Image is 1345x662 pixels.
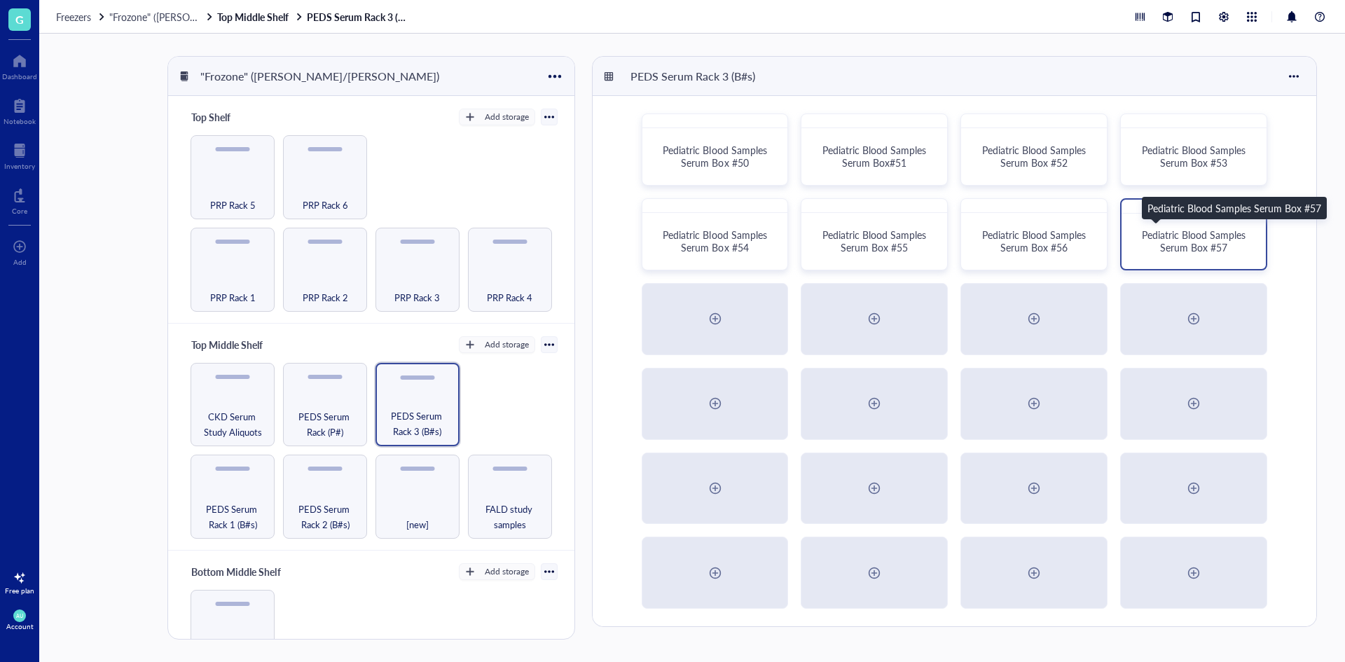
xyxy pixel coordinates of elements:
[822,228,929,254] span: Pediatric Blood Samples Serum Box #55
[16,613,23,619] span: AU
[982,143,1089,170] span: Pediatric Blood Samples Serum Box #52
[485,565,529,578] div: Add storage
[382,408,453,439] span: PEDS Serum Rack 3 (B#s)
[217,11,412,23] a: Top Middle ShelfPEDS Serum Rack 3 (B#s)
[624,64,761,88] div: PEDS Serum Rack 3 (B#s)
[303,198,348,213] span: PRP Rack 6
[485,111,529,123] div: Add storage
[474,502,546,532] span: FALD study samples
[185,335,269,354] div: Top Middle Shelf
[4,139,35,170] a: Inventory
[13,258,27,266] div: Add
[12,184,27,215] a: Core
[185,107,269,127] div: Top Shelf
[1147,200,1321,216] div: Pediatric Blood Samples Serum Box #57
[210,290,256,305] span: PRP Rack 1
[982,228,1089,254] span: Pediatric Blood Samples Serum Box #56
[5,586,34,595] div: Free plan
[289,502,361,532] span: PEDS Serum Rack 2 (B#s)
[56,11,106,23] a: Freezers
[485,338,529,351] div: Add storage
[394,290,440,305] span: PRP Rack 3
[459,563,535,580] button: Add storage
[822,143,929,170] span: Pediatric Blood Samples Serum Box#51
[1142,228,1248,254] span: Pediatric Blood Samples Serum Box #57
[4,117,36,125] div: Notebook
[6,622,34,630] div: Account
[15,11,24,28] span: G
[406,517,429,532] span: [new]
[12,207,27,215] div: Core
[1142,143,1248,170] span: Pediatric Blood Samples Serum Box #53
[4,162,35,170] div: Inventory
[185,562,287,581] div: Bottom Middle Shelf
[2,50,37,81] a: Dashboard
[2,72,37,81] div: Dashboard
[289,409,361,440] span: PEDS Serum Rack (P#)
[487,290,532,305] span: PRP Rack 4
[109,11,214,23] a: "Frozone" ([PERSON_NAME]/[PERSON_NAME])
[303,290,348,305] span: PRP Rack 2
[663,143,769,170] span: Pediatric Blood Samples Serum Box #50
[4,95,36,125] a: Notebook
[459,109,535,125] button: Add storage
[663,228,769,254] span: Pediatric Blood Samples Serum Box #54
[194,64,446,88] div: "Frozone" ([PERSON_NAME]/[PERSON_NAME])
[459,336,535,353] button: Add storage
[56,10,91,24] span: Freezers
[109,10,317,24] span: "Frozone" ([PERSON_NAME]/[PERSON_NAME])
[197,409,268,440] span: CKD Serum Study Aliquots
[197,502,268,532] span: PEDS Serum Rack 1 (B#s)
[210,198,256,213] span: PRP Rack 5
